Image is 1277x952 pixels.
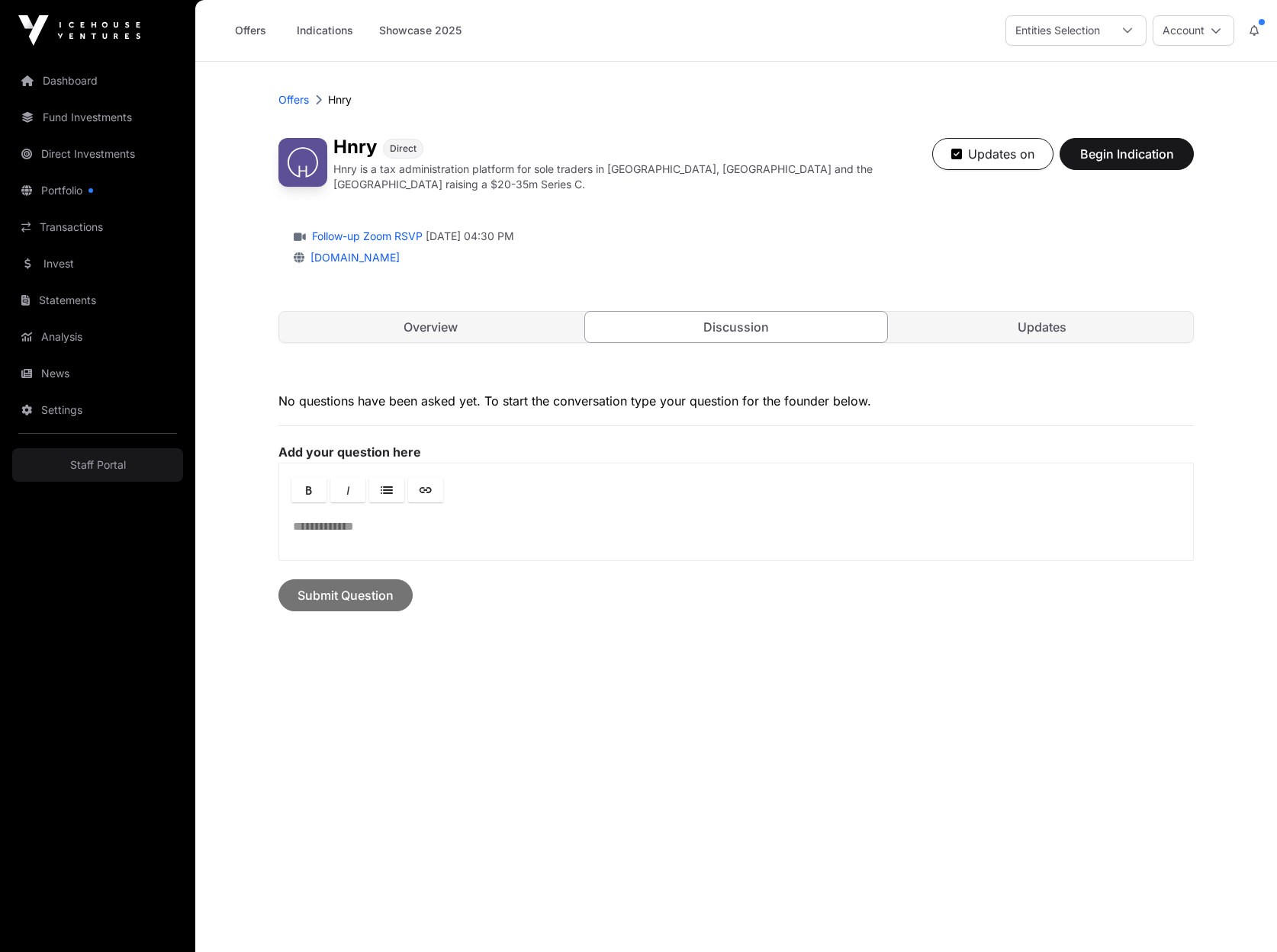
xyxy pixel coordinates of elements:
a: Statements [12,284,183,317]
p: No questions have been asked yet. To start the conversation type your question for the founder be... [278,392,1194,410]
a: Italic [330,477,365,502]
button: Account [1153,15,1234,46]
a: Overview [279,312,582,342]
h1: Hnry [333,138,377,159]
a: Invest [12,247,183,280]
p: Hnry [328,92,352,107]
span: Direct [390,143,417,155]
a: News [12,357,183,390]
a: Staff Portal [12,448,183,482]
a: Transactions [12,210,183,244]
a: Showcase 2025 [369,16,471,45]
p: Hnry is a tax administration platform for sole traders in [GEOGRAPHIC_DATA], [GEOGRAPHIC_DATA] an... [333,162,932,192]
a: Analysis [12,320,183,354]
div: Entities Selection [1006,16,1109,45]
span: [DATE] 04:30 PM [426,229,514,244]
label: Add your question here [278,444,1194,460]
a: Lists [369,477,404,502]
a: [DOMAIN_NAME] [304,251,400,264]
img: Hnry [278,138,327,187]
a: Begin Indication [1060,153,1194,168]
a: Bold [291,477,326,502]
button: Updates on [932,138,1053,170]
a: Settings [12,393,183,427]
a: Dashboard [12,64,183,98]
a: Offers [220,16,281,45]
a: Updates [890,312,1193,342]
a: Portfolio [12,174,183,207]
a: Link [408,477,443,502]
iframe: Chat Widget [1201,879,1277,952]
a: Discussion [584,311,889,343]
nav: Tabs [279,312,1193,342]
a: Offers [278,92,309,107]
a: Follow-up Zoom RSVP [309,229,423,244]
a: Fund Investments [12,101,183,134]
button: Begin Indication [1060,138,1194,170]
span: Begin Indication [1079,145,1175,163]
img: Icehouse Ventures Logo [18,15,140,46]
a: Direct Investments [12,137,183,171]
a: Indications [287,16,363,45]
